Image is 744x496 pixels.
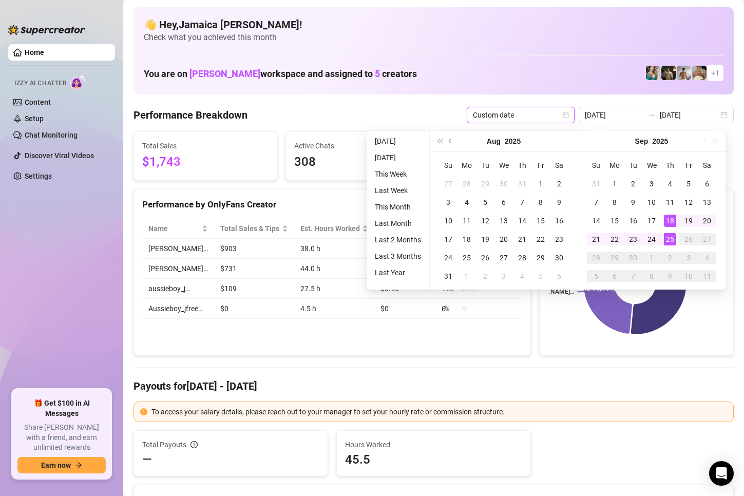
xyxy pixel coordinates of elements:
td: 2025-09-03 [494,267,513,285]
div: 9 [627,196,639,208]
div: 16 [553,215,565,227]
th: Fr [531,156,550,175]
td: 2025-09-08 [605,193,624,212]
button: Earn nowarrow-right [17,457,106,473]
td: 2025-09-03 [642,175,661,193]
div: 29 [535,252,547,264]
td: 2025-10-06 [605,267,624,285]
span: Check what you achieved this month [144,32,723,43]
th: We [642,156,661,175]
th: Fr [679,156,698,175]
td: 2025-10-09 [661,267,679,285]
span: — [142,451,152,468]
td: 2025-08-13 [494,212,513,230]
span: swap-right [647,111,656,119]
div: Performance by OnlyFans Creator [142,198,522,212]
div: 11 [461,215,473,227]
td: [PERSON_NAME]… [142,259,214,279]
td: 2025-08-09 [550,193,568,212]
a: Setup [25,115,44,123]
div: 3 [682,252,695,264]
div: 18 [461,233,473,245]
li: [DATE] [371,135,425,147]
span: 🎁 Get $100 in AI Messages [17,398,106,418]
td: 2025-09-22 [605,230,624,249]
td: 2025-08-16 [550,212,568,230]
div: 21 [590,233,602,245]
button: Previous month (PageUp) [445,131,456,151]
span: [PERSON_NAME] [189,68,260,79]
td: 2025-08-24 [439,249,457,267]
td: 2025-08-01 [531,175,550,193]
div: Open Intercom Messenger [709,461,734,486]
td: 2025-07-28 [457,175,476,193]
div: 31 [516,178,528,190]
td: 2025-08-11 [457,212,476,230]
td: 2025-08-12 [476,212,494,230]
td: 2025-10-04 [698,249,716,267]
span: info-circle [190,441,198,448]
td: 2025-09-07 [587,193,605,212]
div: 6 [498,196,510,208]
td: 2025-10-02 [661,249,679,267]
li: This Week [371,168,425,180]
span: arrow-right [75,462,82,469]
li: Last Year [371,266,425,279]
div: 24 [442,252,454,264]
img: logo-BBDzfeDw.svg [8,25,85,35]
td: 2025-08-21 [513,230,531,249]
div: 28 [516,252,528,264]
span: 0 % [442,303,458,314]
button: Choose a month [487,131,501,151]
button: Choose a year [652,131,668,151]
td: 2025-10-10 [679,267,698,285]
li: Last Month [371,217,425,230]
div: 30 [553,252,565,264]
td: Aussieboy_jfree… [142,299,214,319]
td: 2025-09-04 [513,267,531,285]
div: 22 [608,233,621,245]
div: 6 [553,270,565,282]
button: Choose a year [505,131,521,151]
td: 2025-09-05 [531,267,550,285]
td: 44.0 h [294,259,374,279]
td: 2025-08-15 [531,212,550,230]
div: 3 [498,270,510,282]
td: 2025-09-21 [587,230,605,249]
div: 4 [461,196,473,208]
span: Hours Worked [345,439,522,450]
span: to [647,111,656,119]
td: $0 [214,299,294,319]
td: 2025-09-19 [679,212,698,230]
span: 45.5 [345,451,522,468]
li: [DATE] [371,151,425,164]
td: 2025-08-23 [550,230,568,249]
td: 2025-09-28 [587,249,605,267]
td: 4.5 h [294,299,374,319]
td: 2025-09-16 [624,212,642,230]
span: exclamation-circle [140,408,147,415]
a: Home [25,48,44,56]
td: 2025-09-02 [476,267,494,285]
td: $903 [214,239,294,259]
td: 2025-09-15 [605,212,624,230]
div: 14 [590,215,602,227]
div: 16 [627,215,639,227]
div: 1 [535,178,547,190]
span: Custom date [473,107,568,123]
div: 29 [608,252,621,264]
div: 12 [682,196,695,208]
td: 2025-09-06 [698,175,716,193]
td: 2025-09-30 [624,249,642,267]
th: Su [439,156,457,175]
a: Chat Monitoring [25,131,78,139]
div: 31 [442,270,454,282]
div: 13 [498,215,510,227]
div: 3 [645,178,658,190]
td: 2025-08-19 [476,230,494,249]
th: Sa [550,156,568,175]
h4: 👋 Hey, Jamaica [PERSON_NAME] ! [144,17,723,32]
td: 2025-08-05 [476,193,494,212]
td: 2025-09-20 [698,212,716,230]
div: 8 [535,196,547,208]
